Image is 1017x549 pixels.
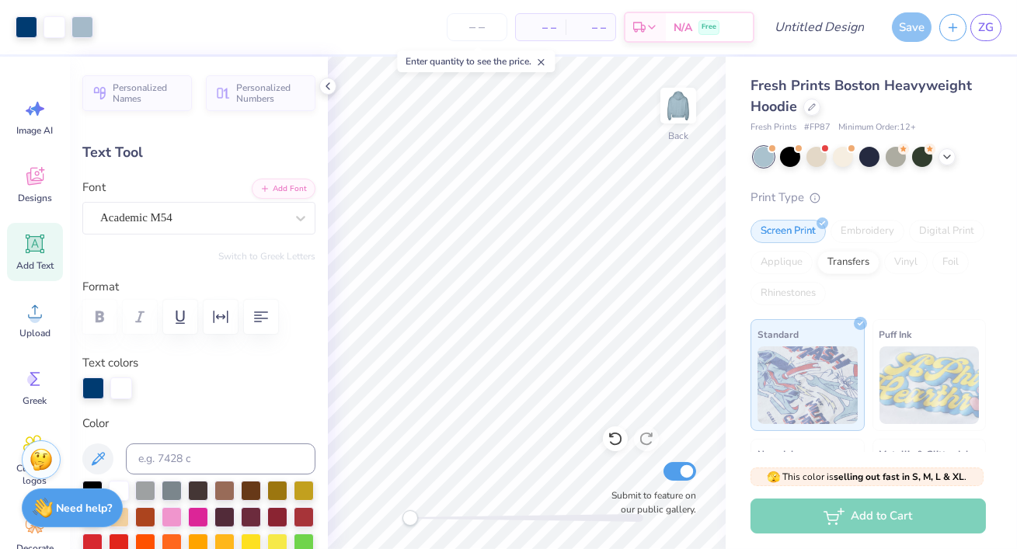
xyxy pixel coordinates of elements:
div: Screen Print [751,220,826,243]
span: Personalized Names [113,82,183,104]
button: Add Font [252,179,315,199]
span: Upload [19,327,51,339]
div: Embroidery [831,220,904,243]
div: Rhinestones [751,282,826,305]
span: Greek [23,394,47,407]
label: Font [82,179,106,196]
label: Text colors [82,354,138,372]
span: Free [702,22,716,33]
div: Digital Print [909,220,984,243]
button: Personalized Names [82,75,192,111]
a: ZG [970,14,1001,41]
button: Personalized Numbers [206,75,315,111]
div: Print Type [751,189,986,207]
label: Submit to feature on our public gallery. [603,488,696,516]
span: Clipart & logos [9,462,61,487]
img: Standard [758,346,858,424]
span: Designs [18,192,52,204]
label: Color [82,415,315,433]
span: ZG [978,19,994,36]
div: Accessibility label [402,510,418,526]
span: Puff Ink [879,326,912,342]
button: Switch to Greek Letters [218,250,315,262]
div: Transfers [817,251,879,274]
label: Format [82,278,315,296]
div: Vinyl [884,251,928,274]
span: N/A [674,19,692,36]
strong: selling out fast in S, M, L & XL [834,471,965,483]
span: This color is . [768,470,967,484]
span: Fresh Prints [751,121,796,134]
span: Standard [758,326,799,342]
img: Back [663,90,694,121]
input: e.g. 7428 c [126,443,315,474]
span: 🫣 [768,470,781,485]
span: – – [525,19,556,36]
span: Personalized Numbers [236,82,306,104]
span: # FP87 [804,121,831,134]
input: – – [447,13,507,41]
div: Text Tool [82,142,315,163]
span: – – [575,19,606,36]
img: Puff Ink [879,346,980,424]
span: Neon Ink [758,446,796,462]
span: Metallic & Glitter Ink [879,446,971,462]
span: Fresh Prints Boston Heavyweight Hoodie [751,76,972,116]
strong: Need help? [57,501,113,516]
div: Back [668,129,688,143]
input: Untitled Design [762,12,876,43]
div: Foil [932,251,969,274]
div: Enter quantity to see the price. [397,50,555,72]
span: Image AI [17,124,54,137]
div: Applique [751,251,813,274]
span: Add Text [16,259,54,272]
span: Minimum Order: 12 + [838,121,916,134]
